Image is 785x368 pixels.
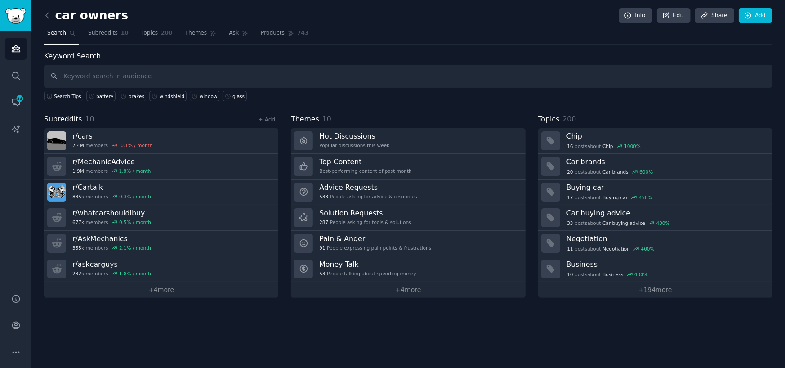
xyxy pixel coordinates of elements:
span: 17 [567,194,573,201]
span: 20 [567,169,573,175]
h3: Pain & Anger [319,234,431,243]
a: Money Talk53People talking about spending money [291,256,525,282]
h3: r/ cars [72,131,152,141]
a: Hot DiscussionsPopular discussions this week [291,128,525,154]
a: 23 [5,91,27,113]
button: Search Tips [44,91,83,101]
h3: Car brands [566,157,766,166]
a: Subreddits10 [85,26,132,45]
span: Ask [229,29,239,37]
span: 10 [85,115,94,123]
h3: Advice Requests [319,183,417,192]
span: Products [261,29,285,37]
a: Negotiation11postsaboutNegotiation400% [538,231,772,256]
span: Search [47,29,66,37]
a: +194more [538,282,772,298]
div: Best-performing content of past month [319,168,412,174]
a: Advice Requests533People asking for advice & resources [291,180,525,205]
span: 200 [562,115,576,123]
h3: r/ askcarguys [72,260,151,269]
h3: Solution Requests [319,208,411,218]
a: Top ContentBest-performing content of past month [291,154,525,180]
h3: Top Content [319,157,412,166]
div: post s about [566,245,656,253]
a: Buying car17postsaboutBuying car450% [538,180,772,205]
span: Themes [185,29,207,37]
a: Share [695,8,734,23]
a: Topics200 [138,26,176,45]
a: r/askcarguys232kmembers1.8% / month [44,256,278,282]
a: Search [44,26,79,45]
a: Add [739,8,772,23]
span: 7.4M [72,142,84,148]
span: 10 [322,115,331,123]
span: Topics [538,114,560,125]
div: People asking for advice & resources [319,193,417,200]
a: r/MechanicAdvice1.9Mmembers1.8% / month [44,154,278,180]
div: 2.1 % / month [119,245,151,251]
div: People talking about spending money [319,270,416,277]
div: members [72,270,151,277]
span: 677k [72,219,84,225]
a: Car buying advice33postsaboutCar buying advice400% [538,205,772,231]
h3: r/ whatcarshouldIbuy [72,208,151,218]
span: 11 [567,246,573,252]
div: members [72,245,151,251]
span: Buying car [602,194,628,201]
a: +4more [44,282,278,298]
a: r/AskMechanics355kmembers2.1% / month [44,231,278,256]
div: members [72,193,151,200]
a: Chip16postsaboutChip1000% [538,128,772,154]
span: 33 [567,220,573,226]
div: post s about [566,270,649,278]
div: -0.1 % / month [119,142,153,148]
span: Car buying advice [602,220,645,226]
input: Keyword search in audience [44,65,772,88]
div: 1000 % [624,143,641,149]
div: 450 % [639,194,652,201]
span: 835k [72,193,84,200]
div: post s about [566,219,671,227]
a: Car brands20postsaboutCar brands600% [538,154,772,180]
div: battery [96,93,113,99]
span: 10 [567,271,573,278]
span: Search Tips [54,93,81,99]
div: 0.5 % / month [119,219,151,225]
h3: Business [566,260,766,269]
a: Products743 [258,26,312,45]
a: battery [86,91,116,101]
div: 400 % [641,246,655,252]
div: members [72,168,151,174]
span: 743 [297,29,309,37]
span: Chip [602,143,613,149]
div: 600 % [639,169,653,175]
span: Business [602,271,623,278]
div: brakes [129,93,144,99]
h3: r/ Cartalk [72,183,151,192]
span: 1.9M [72,168,84,174]
h3: r/ MechanicAdvice [72,157,151,166]
span: 232k [72,270,84,277]
span: 287 [319,219,328,225]
div: post s about [566,193,653,202]
div: People expressing pain points & frustrations [319,245,431,251]
a: r/Cartalk835kmembers0.3% / month [44,180,278,205]
div: members [72,142,152,148]
div: Popular discussions this week [319,142,389,148]
h3: Chip [566,131,766,141]
a: brakes [119,91,147,101]
a: + Add [258,117,275,123]
span: 16 [567,143,573,149]
div: windshield [159,93,184,99]
img: Cartalk [47,183,66,202]
div: post s about [566,142,642,150]
a: Pain & Anger91People expressing pain points & frustrations [291,231,525,256]
div: members [72,219,151,225]
h3: Car buying advice [566,208,766,218]
span: Car brands [602,169,629,175]
div: 1.8 % / month [119,270,151,277]
a: r/cars7.4Mmembers-0.1% / month [44,128,278,154]
img: cars [47,131,66,150]
h3: Negotiation [566,234,766,243]
a: window [190,91,219,101]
